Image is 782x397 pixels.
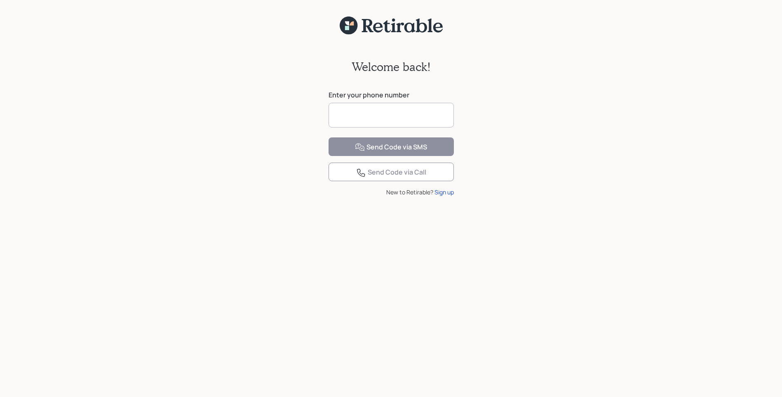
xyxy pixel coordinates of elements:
button: Send Code via Call [329,163,454,181]
button: Send Code via SMS [329,137,454,156]
div: New to Retirable? [329,188,454,196]
h2: Welcome back! [352,60,431,74]
div: Send Code via Call [356,168,426,177]
div: Send Code via SMS [355,142,427,152]
label: Enter your phone number [329,90,454,99]
div: Sign up [434,188,454,196]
